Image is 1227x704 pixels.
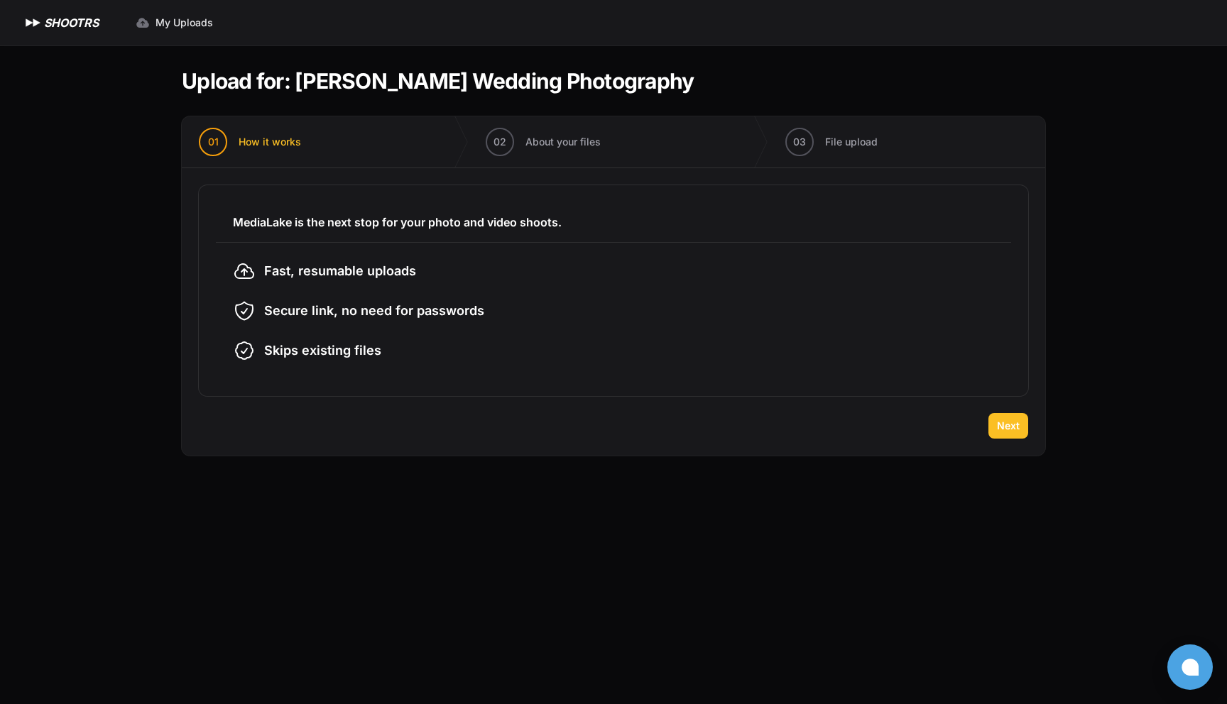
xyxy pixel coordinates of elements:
[997,419,1020,433] span: Next
[264,301,484,321] span: Secure link, no need for passwords
[793,135,806,149] span: 03
[469,116,618,167] button: 02 About your files
[988,413,1028,439] button: Next
[264,341,381,361] span: Skips existing files
[768,116,895,167] button: 03 File upload
[156,16,213,30] span: My Uploads
[182,68,694,94] h1: Upload for: [PERSON_NAME] Wedding Photography
[182,116,318,167] button: 01 How it works
[264,261,416,281] span: Fast, resumable uploads
[127,10,222,35] a: My Uploads
[44,14,99,31] h1: SHOOTRS
[233,214,994,231] h3: MediaLake is the next stop for your photo and video shoots.
[1167,644,1213,690] button: Open chat window
[493,135,506,149] span: 02
[239,135,301,149] span: How it works
[23,14,99,31] a: SHOOTRS SHOOTRS
[525,135,601,149] span: About your files
[825,135,878,149] span: File upload
[23,14,44,31] img: SHOOTRS
[208,135,219,149] span: 01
